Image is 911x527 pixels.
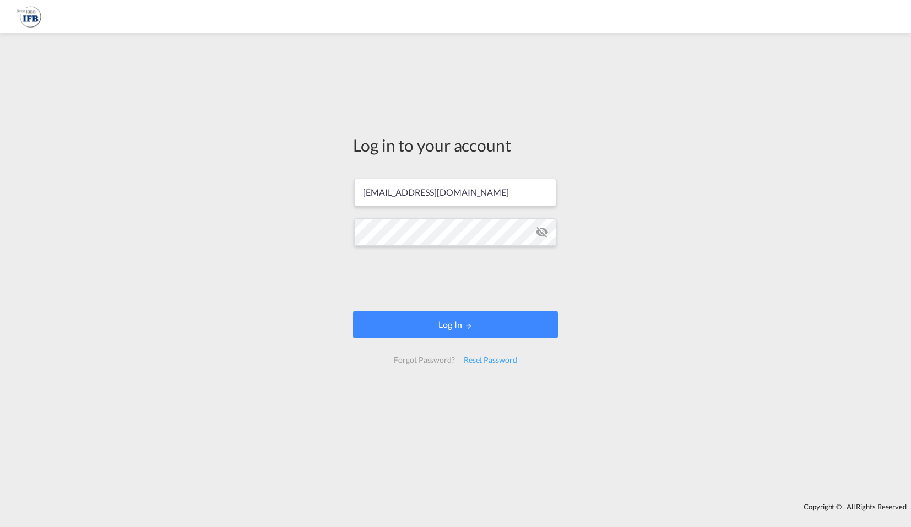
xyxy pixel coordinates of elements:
[372,257,539,300] iframe: reCAPTCHA
[535,225,549,239] md-icon: icon-eye-off
[389,350,459,370] div: Forgot Password?
[353,133,558,157] div: Log in to your account
[353,311,558,338] button: LOGIN
[459,350,522,370] div: Reset Password
[354,179,556,206] input: Enter email/phone number
[17,4,41,29] img: b628ab10256c11eeb52753acbc15d091.png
